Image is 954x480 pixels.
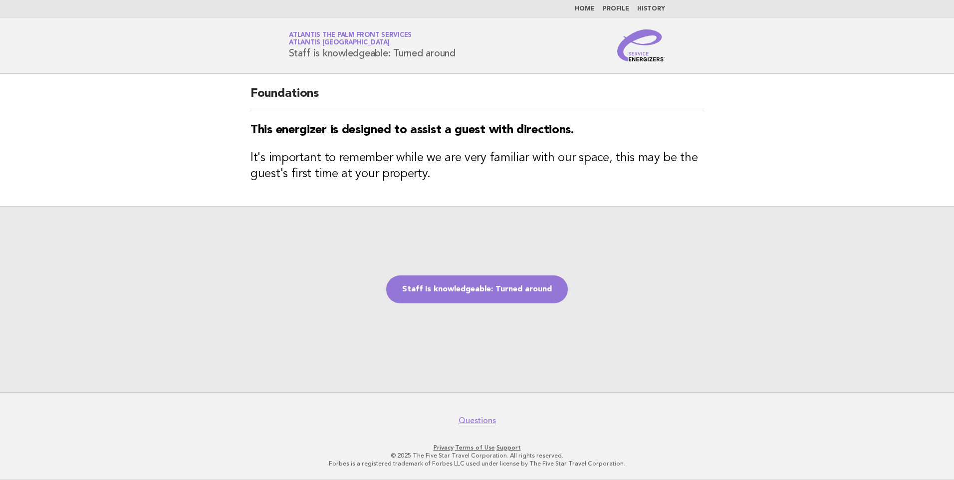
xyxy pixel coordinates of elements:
a: Profile [603,6,629,12]
p: Forbes is a registered trademark of Forbes LLC used under license by The Five Star Travel Corpora... [172,460,782,468]
a: Questions [459,416,496,426]
span: Atlantis [GEOGRAPHIC_DATA] [289,40,390,46]
a: Support [496,444,521,451]
h1: Staff is knowledgeable: Turned around [289,32,456,58]
h2: Foundations [250,86,704,110]
a: Privacy [434,444,454,451]
a: Atlantis The Palm Front ServicesAtlantis [GEOGRAPHIC_DATA] [289,32,412,46]
a: Terms of Use [455,444,495,451]
img: Service Energizers [617,29,665,61]
h3: It's important to remember while we are very familiar with our space, this may be the guest's fir... [250,150,704,182]
p: · · [172,444,782,452]
a: History [637,6,665,12]
strong: This energizer is designed to assist a guest with directions. [250,124,574,136]
p: © 2025 The Five Star Travel Corporation. All rights reserved. [172,452,782,460]
a: Home [575,6,595,12]
a: Staff is knowledgeable: Turned around [386,275,568,303]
